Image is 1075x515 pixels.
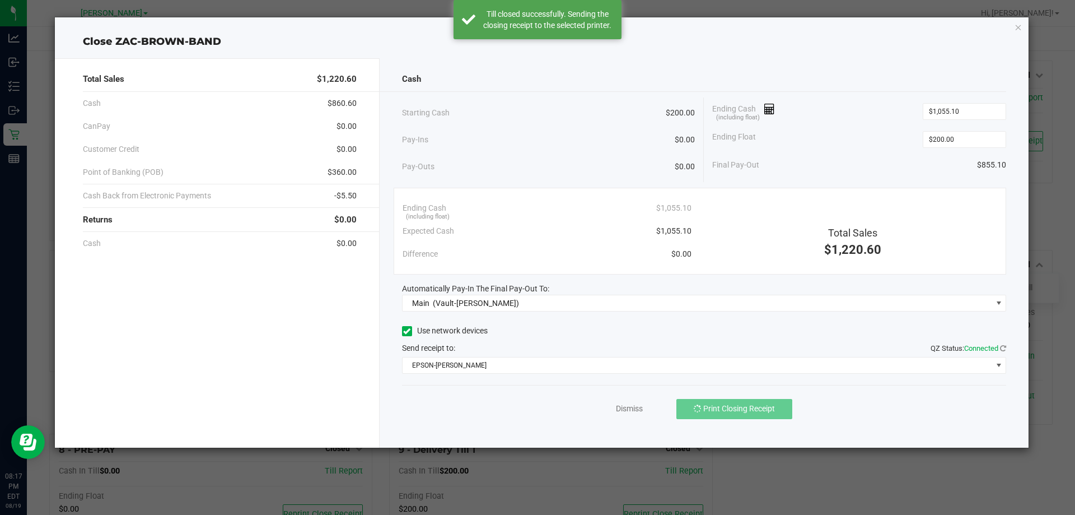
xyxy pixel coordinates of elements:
span: Cash [83,98,101,109]
div: Close ZAC-BROWN-BAND [55,34,1029,49]
span: (including float) [716,113,760,123]
iframe: Resource center [11,425,45,459]
label: Use network devices [402,325,488,337]
span: $0.00 [336,238,357,249]
span: Difference [403,248,438,260]
span: (including float) [406,212,450,222]
span: $0.00 [336,120,357,132]
span: Ending Cash [712,103,775,120]
span: Automatically Pay-In The Final Pay-Out To: [402,284,549,293]
span: Customer Credit [83,143,139,155]
span: $1,055.10 [656,225,691,237]
span: Final Pay-Out [712,159,759,171]
span: EPSON-[PERSON_NAME] [403,358,992,373]
span: $200.00 [666,107,695,119]
span: Pay-Ins [402,134,428,146]
span: Total Sales [83,73,124,86]
span: $0.00 [336,143,357,155]
span: Starting Cash [402,107,450,119]
span: $1,055.10 [656,202,691,214]
span: $0.00 [675,134,695,146]
div: Till closed successfully. Sending the closing receipt to the selected printer. [482,8,613,31]
span: $860.60 [328,98,357,109]
span: Expected Cash [403,225,454,237]
span: -$5.50 [334,190,357,202]
span: Pay-Outs [402,161,434,173]
span: Send receipt to: [402,344,455,352]
span: Total Sales [828,227,877,239]
span: $0.00 [671,248,691,260]
span: Cash [83,238,101,249]
span: Connected [964,344,998,352]
span: Print Closing Receipt [703,404,775,413]
span: $0.00 [334,214,357,226]
span: $1,220.60 [824,243,881,257]
span: Point of Banking (POB) [83,166,163,178]
span: Cash Back from Electronic Payments [83,190,211,202]
span: Ending Cash [403,202,446,214]
span: Cash [402,73,421,86]
button: Print Closing Receipt [676,399,792,419]
div: Returns [83,208,357,232]
a: Dismiss [616,403,643,415]
span: QZ Status: [931,344,1006,352]
span: (Vault-[PERSON_NAME]) [433,299,519,308]
span: $0.00 [675,161,695,173]
span: Main [412,299,429,308]
span: CanPay [83,120,110,132]
span: Ending Float [712,131,756,148]
span: $855.10 [977,159,1006,171]
span: $360.00 [328,166,357,178]
span: $1,220.60 [317,73,357,86]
